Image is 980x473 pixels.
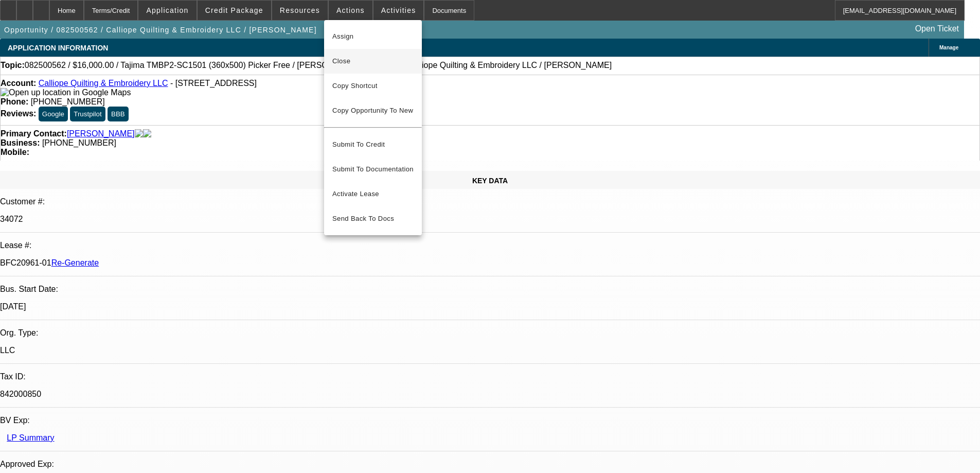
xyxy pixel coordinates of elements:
span: Submit To Documentation [332,163,414,176]
span: Copy Shortcut [332,80,414,92]
span: Submit To Credit [332,138,414,151]
span: Close [332,55,414,67]
span: Assign [332,30,414,43]
span: Send Back To Docs [332,213,414,225]
span: Copy Opportunity To New [332,107,413,114]
span: Activate Lease [332,188,414,200]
